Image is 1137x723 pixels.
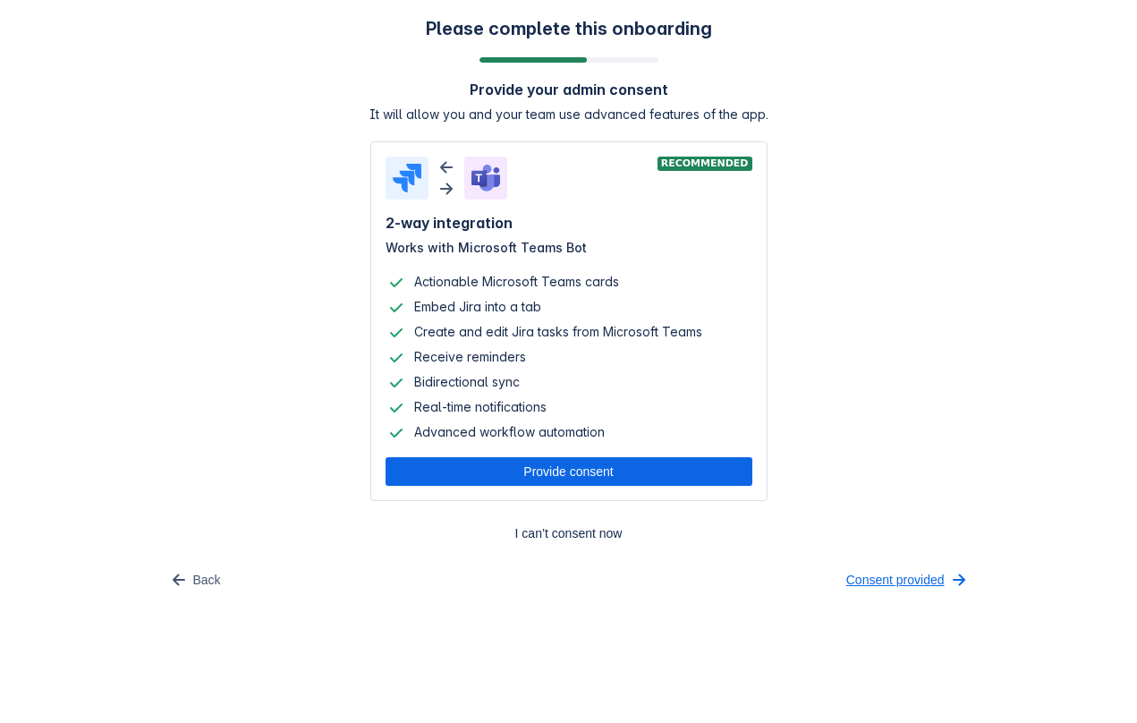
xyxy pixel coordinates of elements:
span: Works with Microsoft Teams Bot [386,239,752,257]
a: Provide consent [386,457,752,486]
span: Recommended [661,157,749,171]
span: Provide consent [396,457,742,486]
span: Back [193,566,221,594]
span: Bidirectional sync [414,373,520,391]
button: Back [157,566,232,594]
span: Consent provided [846,566,945,594]
span: Actionable Microsoft Teams cards [414,273,619,291]
button: Consent provided [836,566,980,594]
span: It will allow you and your team use advanced features of the app. [369,106,768,123]
h4: 2-way integration [386,214,752,232]
h4: Provide your admin consent [470,81,668,98]
span: Advanced workflow automation [414,423,605,441]
span: Receive reminders [414,348,526,366]
span: Create and edit Jira tasks from Microsoft Teams [414,323,702,341]
h3: Please complete this onboarding [426,18,712,39]
span: Real-time notifications [414,398,547,416]
span: Embed Jira into a tab [414,298,541,316]
span: I can’t consent now [381,519,757,548]
button: I can’t consent now [370,519,768,548]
